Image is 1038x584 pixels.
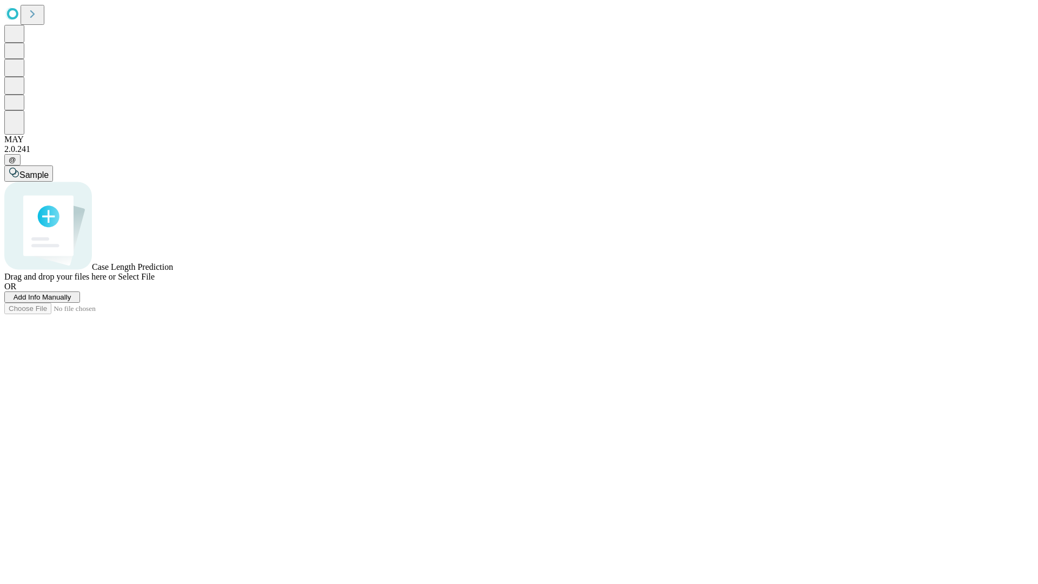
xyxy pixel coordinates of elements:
span: Sample [19,170,49,180]
span: Select File [118,272,155,281]
span: Drag and drop your files here or [4,272,116,281]
span: @ [9,156,16,164]
button: Sample [4,165,53,182]
span: Add Info Manually [14,293,71,301]
span: Case Length Prediction [92,262,173,271]
div: MAY [4,135,1034,144]
button: @ [4,154,21,165]
div: 2.0.241 [4,144,1034,154]
span: OR [4,282,16,291]
button: Add Info Manually [4,291,80,303]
